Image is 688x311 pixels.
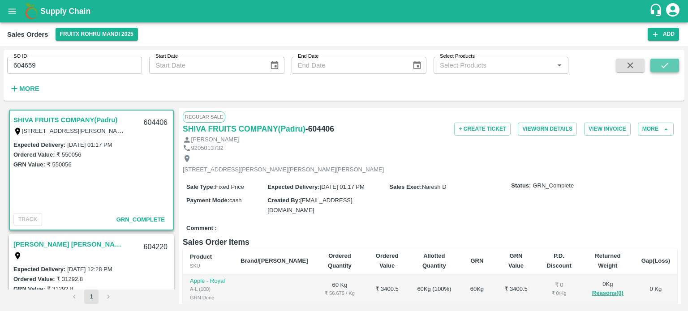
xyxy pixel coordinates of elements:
[454,123,511,136] button: + Create Ticket
[13,141,65,148] label: Expected Delivery :
[183,111,225,122] span: Regular Sale
[638,123,674,136] button: More
[215,183,244,190] span: Fixed Price
[7,57,142,74] input: Enter SO ID
[19,85,39,92] strong: More
[186,197,229,204] label: Payment Mode :
[13,239,125,250] a: [PERSON_NAME] [PERSON_NAME](Padru)
[13,151,55,158] label: Ordered Value:
[56,28,138,41] button: Select DC
[589,280,627,298] div: 0 Kg
[292,57,405,74] input: End Date
[47,161,72,168] label: ₹ 550056
[13,285,45,292] label: GRN Value:
[511,182,531,190] label: Status:
[648,28,679,41] button: Add
[544,281,574,290] div: ₹ 0
[267,197,300,204] label: Created By :
[229,197,241,204] span: cash
[13,114,117,126] a: SHIVA FRUITS COMPANY(Padru)
[376,252,399,269] b: Ordered Value
[22,2,40,20] img: logo
[417,285,451,294] div: 60 Kg ( 100 %)
[408,57,426,74] button: Choose date
[389,183,421,190] label: Sales Exec :
[328,252,352,269] b: Ordered Quantity
[22,127,223,134] label: [STREET_ADDRESS][PERSON_NAME][PERSON_NAME][PERSON_NAME]
[364,274,410,305] td: ₹ 3400.5
[40,5,649,17] a: Supply Chain
[305,123,334,135] h6: - 604406
[267,183,319,190] label: Expected Delivery :
[470,257,483,264] b: GRN
[544,289,574,297] div: ₹ 0 / Kg
[315,274,365,305] td: 60 Kg
[266,57,283,74] button: Choose date
[186,224,217,233] label: Comment :
[138,237,173,258] div: 604220
[440,53,475,60] label: Select Products
[190,262,226,270] div: SKU
[298,53,318,60] label: End Date
[436,60,551,71] input: Select Products
[183,236,677,248] h6: Sales Order Items
[183,123,305,135] a: SHIVA FRUITS COMPANY(Padru)
[56,151,81,158] label: ₹ 550056
[40,7,90,16] b: Supply Chain
[155,53,178,60] label: Start Date
[190,277,226,285] p: Apple - Royal
[665,2,681,21] div: account of current user
[67,266,112,273] label: [DATE] 12:28 PM
[649,3,665,19] div: customer-support
[13,276,55,282] label: Ordered Value:
[634,274,677,305] td: 0 Kg
[7,81,42,96] button: More
[191,144,224,153] p: 9205013732
[66,290,117,304] nav: pagination navigation
[2,1,22,21] button: open drawer
[186,183,215,190] label: Sale Type :
[13,53,27,60] label: SO ID
[190,294,226,302] div: GRN Done
[138,112,173,133] div: 604406
[508,252,524,269] b: GRN Value
[241,257,308,264] b: Brand/[PERSON_NAME]
[546,252,572,269] b: P.D. Discount
[518,123,577,136] button: ViewGRN Details
[47,285,73,292] label: ₹ 31292.8
[595,252,620,269] b: Returned Weight
[533,182,574,190] span: GRN_Complete
[149,57,262,74] input: Start Date
[320,183,365,190] span: [DATE] 01:17 PM
[13,161,45,168] label: GRN Value:
[67,141,112,148] label: [DATE] 01:17 PM
[554,60,565,71] button: Open
[589,288,627,298] button: Reasons(0)
[116,216,165,223] span: GRN_Complete
[584,123,631,136] button: View Invoice
[13,266,65,273] label: Expected Delivery :
[191,136,239,144] p: [PERSON_NAME]
[190,253,212,260] b: Product
[7,29,48,40] div: Sales Orders
[495,274,537,305] td: ₹ 3400.5
[84,290,99,304] button: page 1
[190,285,226,293] div: A-L (100)
[322,289,357,297] div: ₹ 56.675 / Kg
[267,197,352,213] span: [EMAIL_ADDRESS][DOMAIN_NAME]
[422,183,447,190] span: Naresh D
[466,285,488,294] div: 60 Kg
[422,252,446,269] b: Allotted Quantity
[183,166,384,174] p: [STREET_ADDRESS][PERSON_NAME][PERSON_NAME][PERSON_NAME]
[641,257,670,264] b: Gap(Loss)
[56,276,83,282] label: ₹ 31292.8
